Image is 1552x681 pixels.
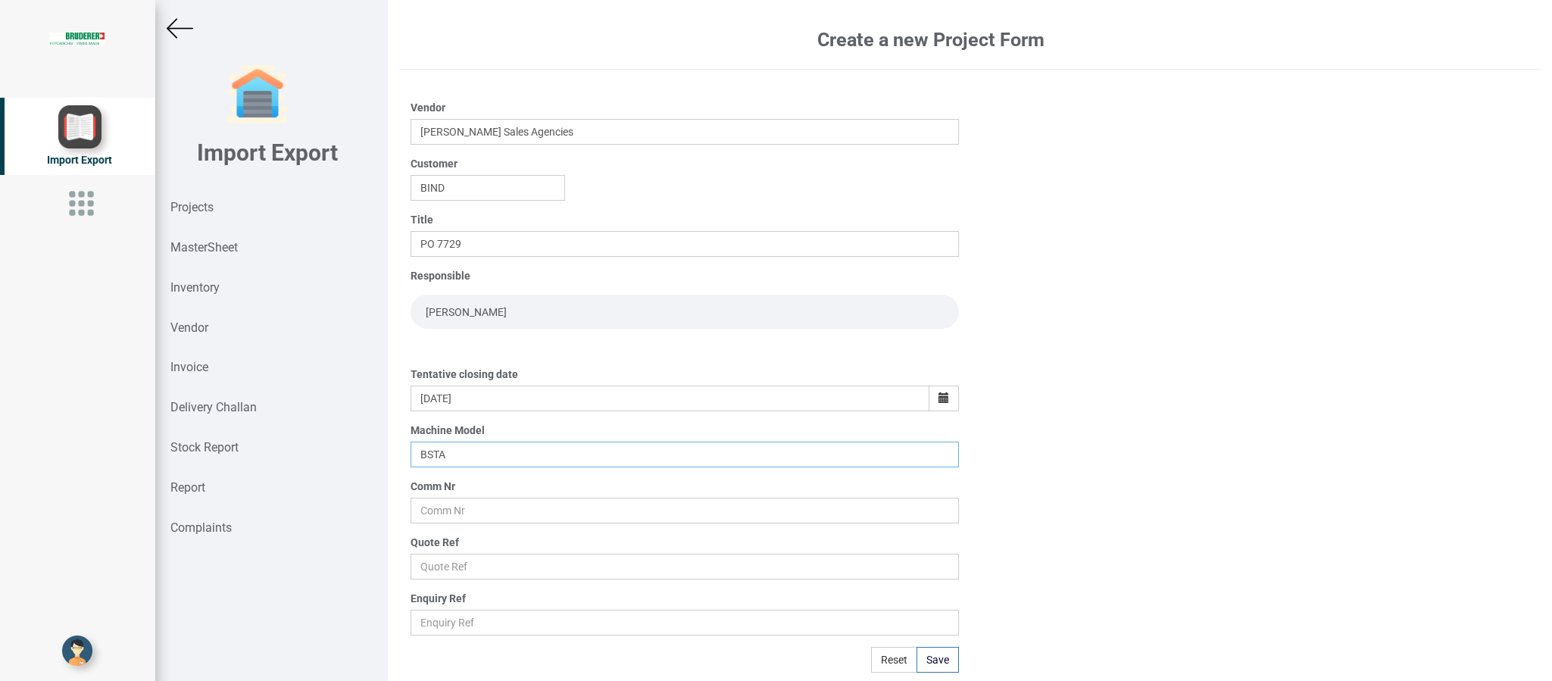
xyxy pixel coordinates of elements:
input: Enquiry Ref [411,610,958,636]
input: Comm Nr [411,498,958,523]
label: Tentative closing date [411,367,518,382]
img: garage-closed.png [227,64,288,125]
strong: Report [170,480,205,495]
strong: Stock Report [170,440,239,455]
strong: Delivery Challan [170,400,257,414]
strong: Invoice [170,360,208,374]
input: Machine Model [411,442,958,467]
input: Search and select a user to add him/her in this group [411,295,958,329]
input: Quote Ref [411,554,958,579]
strong: Complaints [170,520,232,535]
strong: Inventory [170,280,220,295]
input: Search using name [411,119,958,145]
label: Title [411,212,433,227]
label: Comm Nr [411,479,455,494]
input: Search using name [411,175,565,201]
b: Import Export [197,139,338,166]
label: Responsible [411,268,470,283]
label: Enquiry Ref [411,591,466,606]
strong: MasterSheet [170,240,238,255]
label: Vendor [411,100,445,115]
label: Customer [411,156,457,171]
b: Create a new Project Form [817,29,1045,51]
input: Title [411,231,958,257]
label: Quote Ref [411,535,459,550]
strong: Projects [170,200,214,214]
label: Machine Model [411,423,485,438]
span: Import Export [47,154,112,166]
strong: Vendor [170,320,208,335]
button: Reset [871,647,917,673]
button: Save [917,647,959,673]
